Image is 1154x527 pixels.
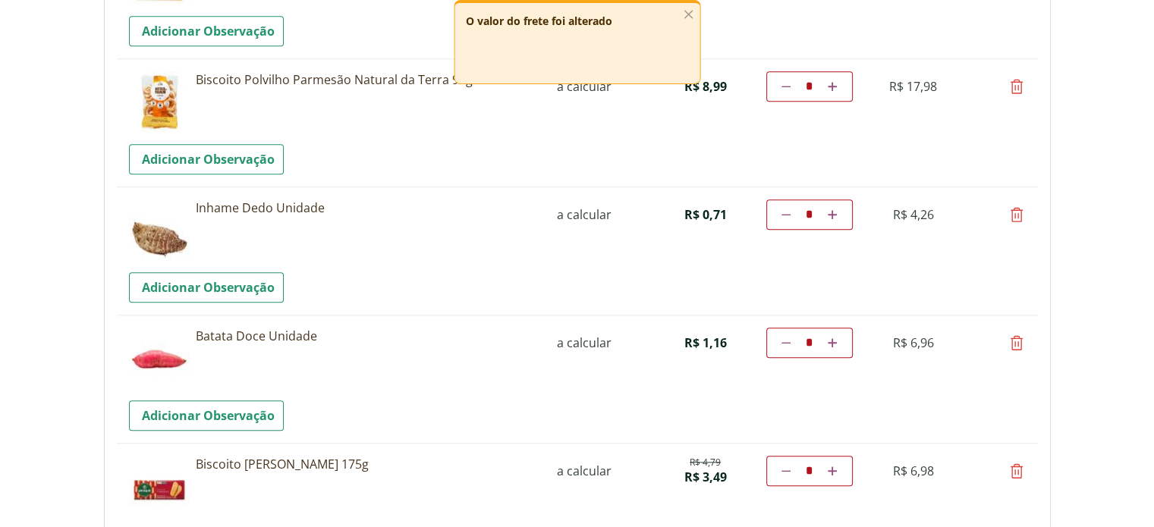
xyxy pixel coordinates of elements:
span: a calcular [557,206,612,223]
a: Adicionar Observação [129,144,284,174]
a: Adicionar Observação [129,16,284,46]
del: R$ 4,79 [690,456,721,469]
span: R$ 4,26 [893,206,934,223]
a: Adicionar Observação [129,400,284,431]
span: O valor do frete foi alterado [466,14,612,28]
img: Inhame Dedo Unidade [129,199,190,260]
span: a calcular [557,334,612,351]
span: R$ 1,16 [684,334,727,351]
span: R$ 17,98 [889,78,937,95]
a: Batata Doce Unidade [196,328,530,344]
img: Batata Doce Unidade [129,328,190,388]
span: R$ 0,71 [684,206,727,223]
a: Adicionar Observação [129,272,284,303]
span: a calcular [557,78,612,95]
a: Biscoito [PERSON_NAME] 175g [196,456,530,472]
span: a calcular [557,463,612,479]
span: R$ 8,99 [684,78,727,95]
a: Inhame Dedo Unidade [196,199,530,216]
span: R$ 3,49 [684,469,727,485]
span: R$ 6,98 [893,463,934,479]
a: Biscoito Polvilho Parmesão Natural da Terra 90g [196,71,530,88]
span: R$ 6,96 [893,334,934,351]
img: Biscoito Maizena Piraque 175g [129,456,190,516]
img: Biscoito Polvilho Parmesão Natural da Terra 90g [129,71,190,132]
